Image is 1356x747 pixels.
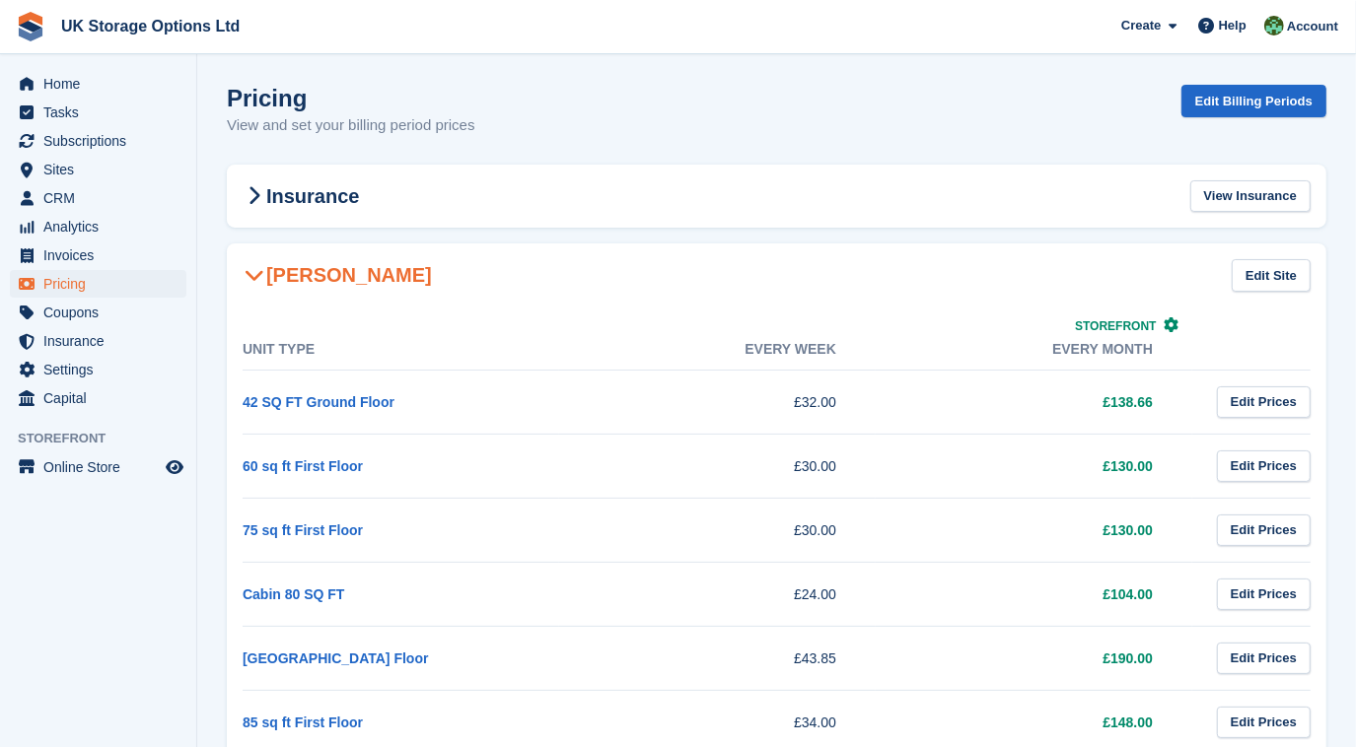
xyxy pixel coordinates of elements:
[10,384,186,412] a: menu
[1190,180,1311,213] a: View Insurance
[43,299,162,326] span: Coupons
[559,626,876,690] td: £43.85
[559,370,876,434] td: £32.00
[1181,85,1326,117] a: Edit Billing Periods
[43,241,162,269] span: Invoices
[1217,450,1311,483] a: Edit Prices
[1075,319,1178,333] a: Storefront
[43,184,162,212] span: CRM
[10,70,186,98] a: menu
[10,184,186,212] a: menu
[1219,16,1247,35] span: Help
[43,356,162,383] span: Settings
[1217,707,1311,739] a: Edit Prices
[876,370,1192,434] td: £138.66
[10,327,186,355] a: menu
[876,626,1192,690] td: £190.00
[243,458,363,474] a: 60 sq ft First Floor
[10,156,186,183] a: menu
[10,299,186,326] a: menu
[1217,578,1311,611] a: Edit Prices
[16,12,45,41] img: stora-icon-8386f47178a22dfd0bd8f6a31ec36ba5ce8667c1dd55bd0f319d3a0aa187defe.svg
[243,394,394,410] a: 42 SQ FT Ground Floor
[1217,386,1311,419] a: Edit Prices
[43,453,162,481] span: Online Store
[43,270,162,298] span: Pricing
[10,270,186,298] a: menu
[243,263,432,287] h2: [PERSON_NAME]
[876,498,1192,562] td: £130.00
[18,429,196,448] span: Storefront
[43,156,162,183] span: Sites
[243,184,359,208] h2: Insurance
[163,455,186,479] a: Preview store
[876,329,1192,371] th: Every month
[559,329,876,371] th: Every week
[876,562,1192,626] td: £104.00
[1217,514,1311,547] a: Edit Prices
[227,114,475,137] p: View and set your billing period prices
[10,453,186,481] a: menu
[53,10,248,42] a: UK Storage Options Ltd
[243,329,559,371] th: Unit Type
[1217,643,1311,675] a: Edit Prices
[1264,16,1284,35] img: Andrew Smith
[10,356,186,383] a: menu
[1232,259,1311,292] a: Edit Site
[243,586,344,602] a: Cabin 80 SQ FT
[1075,319,1156,333] span: Storefront
[10,99,186,126] a: menu
[1287,17,1338,36] span: Account
[876,434,1192,498] td: £130.00
[243,650,428,666] a: [GEOGRAPHIC_DATA] Floor
[243,714,363,730] a: 85 sq ft First Floor
[559,498,876,562] td: £30.00
[43,99,162,126] span: Tasks
[43,213,162,240] span: Analytics
[243,522,363,538] a: 75 sq ft First Floor
[559,434,876,498] td: £30.00
[559,562,876,626] td: £24.00
[43,70,162,98] span: Home
[43,384,162,412] span: Capital
[43,327,162,355] span: Insurance
[10,127,186,155] a: menu
[1121,16,1161,35] span: Create
[227,85,475,111] h1: Pricing
[43,127,162,155] span: Subscriptions
[10,241,186,269] a: menu
[10,213,186,240] a: menu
